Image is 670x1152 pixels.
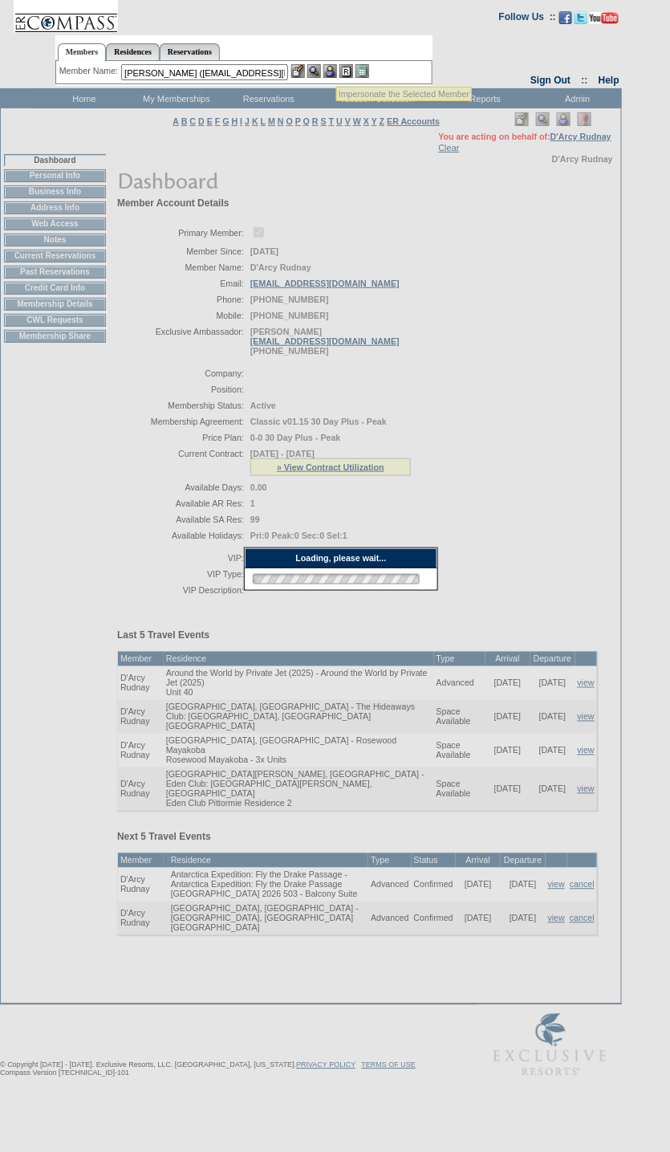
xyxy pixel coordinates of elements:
img: loading.gif [248,572,424,587]
a: Follow us on Twitter [575,16,587,26]
img: b_calculator.gif [355,64,369,78]
img: Subscribe to our YouTube Channel [590,12,619,24]
img: Reservations [339,64,353,78]
img: b_edit.gif [291,64,305,78]
a: Reservations [160,43,220,60]
div: Loading, please wait... [245,548,437,568]
td: Follow Us :: [499,10,556,29]
div: Member Name: [59,64,121,78]
span: :: [582,75,588,86]
a: Residences [106,43,160,60]
img: Follow us on Twitter [575,11,587,24]
img: View [307,64,321,78]
a: Become our fan on Facebook [559,16,572,26]
a: Sign Out [530,75,571,86]
img: Impersonate [323,64,337,78]
a: Members [58,43,107,61]
img: Become our fan on Facebook [559,11,572,24]
a: Help [599,75,619,86]
a: Subscribe to our YouTube Channel [590,16,619,26]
